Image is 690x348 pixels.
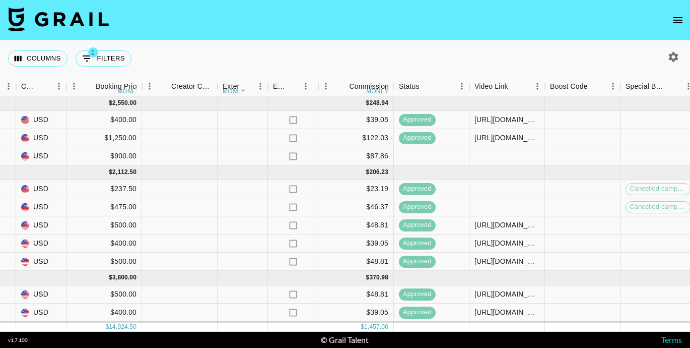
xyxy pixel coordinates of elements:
span: approved [399,133,436,143]
div: $1,250.00 [66,129,142,147]
div: Boost Code [545,77,620,96]
button: Sort [420,79,434,93]
div: https://www.tiktok.com/@nico1eodeon/video/7535998525423832334?_r=1&_t=ZT-8yh2ieeMWFS [474,238,539,248]
div: $475.00 [66,198,142,216]
div: Expenses: Remove Commission? [273,77,287,96]
div: USD [16,235,66,253]
div: 2,112.50 [112,168,136,177]
div: $48.81 [318,253,394,271]
div: Boost Code [550,77,588,96]
span: Cancelled campaign production fee [626,184,690,194]
div: https://www.tiktok.com/@nico1eodeon/video/7522249589043318029?_r=1&_t=ZT-8xfz2xGWcnX [474,307,539,317]
div: https://www.tiktok.com/@emgwaciedawgie/video/7522277607094619422?_r=1&_t=ZP-8xg6vghmT67 [474,289,539,299]
button: Sort [82,79,96,93]
span: approved [399,115,436,125]
div: $400.00 [66,235,142,253]
div: $ [109,99,112,107]
div: Currency [16,77,66,96]
div: $23.19 [318,180,394,198]
div: $500.00 [66,253,142,271]
div: 3,800.00 [112,273,136,282]
div: USD [16,180,66,198]
a: Terms [661,335,682,344]
div: USD [16,129,66,147]
div: $900.00 [66,147,142,165]
button: Show filters [76,50,131,67]
div: https://www.tiktok.com/@jaedengomezz/video/7547073224878591262?lang=en [474,133,539,143]
span: approved [399,257,436,266]
span: Cancelled campaign production fee [626,202,690,212]
span: approved [399,308,436,317]
div: $122.03 [318,129,394,147]
div: USD [16,304,66,322]
button: Menu [51,79,66,94]
span: approved [399,239,436,248]
div: $400.00 [66,304,142,322]
div: Expenses: Remove Commission? [268,77,318,96]
button: Select columns [8,50,67,67]
button: Menu [605,79,620,94]
span: approved [399,184,436,194]
div: $39.05 [318,235,394,253]
button: Sort [37,79,51,93]
div: USD [16,147,66,165]
div: 248.94 [369,99,388,107]
button: Sort [588,79,602,93]
div: USD [16,322,66,340]
div: $ [109,168,112,177]
div: $46.37 [318,198,394,216]
button: Menu [66,79,82,94]
div: $ [361,323,364,331]
button: Sort [335,79,349,93]
button: Menu [454,79,469,94]
div: 1,457.00 [364,323,388,331]
div: USD [16,253,66,271]
div: money [118,88,141,94]
div: $400.00 [66,322,142,340]
div: Video Link [474,77,508,96]
div: $ [109,273,112,282]
button: Sort [508,79,522,93]
div: $39.05 [318,111,394,129]
button: Sort [667,79,681,93]
span: approved [399,289,436,299]
div: 14,924.50 [109,323,136,331]
button: Menu [253,79,268,94]
div: $237.50 [66,180,142,198]
div: $39.05 [318,304,394,322]
button: Sort [157,79,171,93]
div: Booking Price [96,77,140,96]
div: https://www.tiktok.com/@nico1eodeon/video/7538210812142439735?_t=ZT-8yrCNJPJjHD&_r=1 [474,256,539,266]
div: USD [16,285,66,304]
div: Commission [349,77,389,96]
div: Currency [21,77,37,96]
div: $87.86 [318,147,394,165]
div: money [366,88,389,94]
div: 206.23 [369,168,388,177]
div: USD [16,111,66,129]
div: $400.00 [66,111,142,129]
div: $500.00 [66,216,142,235]
div: https://www.tiktok.com/@itsellerzz/video/7544869910090927391?_t=ZP-8zLaeTUX3mw&_r=1 [474,220,539,230]
div: Video Link [469,77,545,96]
button: Menu [530,79,545,94]
div: 2,550.00 [112,99,136,107]
div: $ [366,99,370,107]
div: v 1.7.100 [8,337,28,343]
div: $ [366,168,370,177]
button: Menu [142,79,157,94]
div: Status [399,77,420,96]
div: Creator Commmission Override [171,77,213,96]
button: Sort [239,79,253,93]
button: Menu [318,79,333,94]
div: Special Booking Type [626,77,667,96]
button: open drawer [668,10,688,30]
div: $ [366,273,370,282]
div: 370.98 [369,273,388,282]
div: USD [16,198,66,216]
div: USD [16,216,66,235]
div: https://www.tiktok.com/@nico1eodeon/video/7545609264908324109?_r=1&_t=ZT-8zP6uOejm0s [474,114,539,125]
div: money [223,88,245,94]
div: © Grail Talent [321,335,369,345]
button: Menu [298,79,313,94]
